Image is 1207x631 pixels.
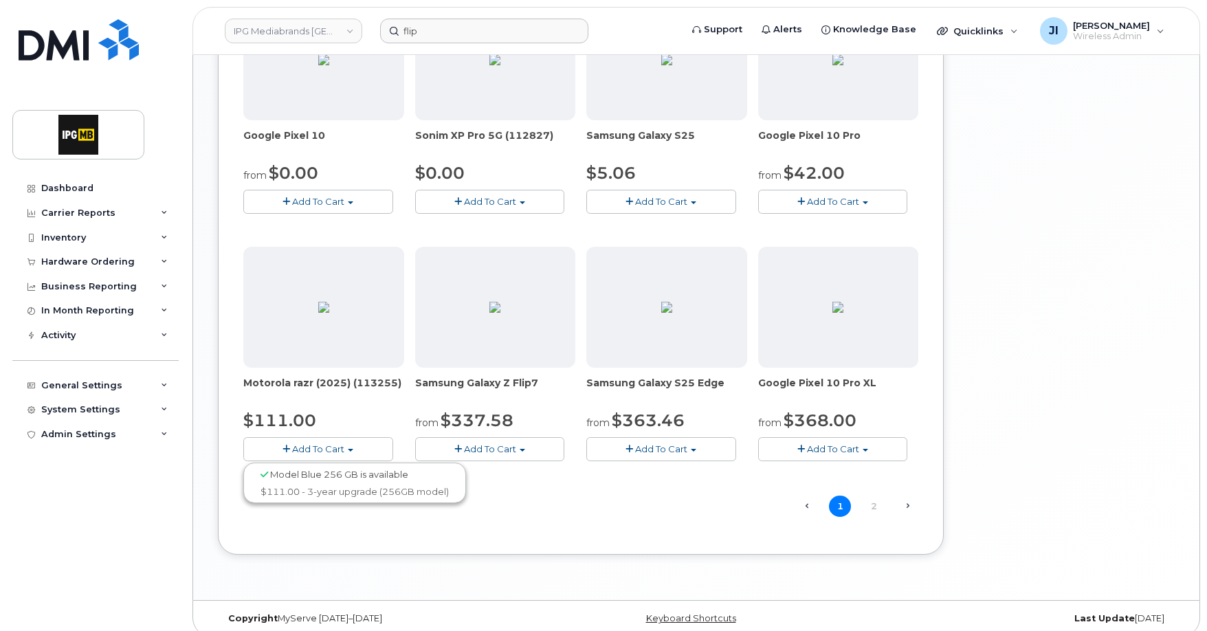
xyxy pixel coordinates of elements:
[586,376,747,403] div: Samsung Galaxy S25 Edge
[752,16,812,43] a: Alerts
[415,376,576,403] div: Samsung Galaxy Z Flip7
[832,302,843,313] img: A5452226-1298-44AE-AEDB-AE543EEEDB11.PNG
[784,163,845,183] span: $42.00
[829,496,851,517] span: 1
[415,163,465,183] span: $0.00
[270,469,408,480] span: Model Blue 256 GB is available
[612,410,685,430] span: $363.46
[228,613,278,623] strong: Copyright
[758,169,782,181] small: from
[758,437,908,461] button: Add To Cart
[586,129,747,156] div: Samsung Galaxy S25
[415,417,439,429] small: from
[784,410,856,430] span: $368.00
[318,54,329,65] img: 57B83B5E-1227-4C56-9305-26E250A750A3.PNG
[1030,17,1174,45] div: Justin Inot
[1074,613,1135,623] strong: Last Update
[863,496,885,517] a: 2
[269,163,318,183] span: $0.00
[1049,23,1059,39] span: JI
[243,437,393,461] button: Add To Cart
[243,169,267,181] small: from
[218,613,537,624] div: MyServe [DATE]–[DATE]
[292,196,344,207] span: Add To Cart
[635,196,687,207] span: Add To Cart
[243,376,404,403] div: Motorola razr (2025) (113255)
[661,302,672,313] img: E881CB29-02E8-436B-8C82-0720D7D8F2CB.png
[415,129,576,156] div: Sonim XP Pro 5G (112827)
[489,302,500,313] img: 61A58039-834C-4ED4-B74F-4684F27FBE9B.png
[380,19,588,43] input: Find something...
[489,54,500,65] img: B3C71357-DDCE-418C-8EC7-39BB8291D9C5.png
[758,129,919,156] div: Google Pixel 10 Pro
[464,443,516,454] span: Add To Cart
[807,443,859,454] span: Add To Cart
[247,483,463,500] a: $111.00 - 3-year upgrade (256GB model)
[1073,20,1150,31] span: [PERSON_NAME]
[225,19,362,43] a: IPG Mediabrands Canada
[927,17,1028,45] div: Quicklinks
[243,190,393,214] button: Add To Cart
[758,376,919,403] div: Google Pixel 10 Pro XL
[832,54,843,65] img: B99F97A7-4BEB-48A0-9B15-E26909BDE1A8.PNG
[896,497,918,515] a: Next →
[812,16,926,43] a: Knowledge Base
[464,196,516,207] span: Add To Cart
[683,16,752,43] a: Support
[318,302,329,313] img: 5064C4E8-FB8A-45B3-ADD3-50D80ADAD265.png
[807,196,859,207] span: Add To Cart
[661,54,672,65] img: A4ABD0E5-D44D-4D86-8E89-BA65EDBB3BAC.png
[635,443,687,454] span: Add To Cart
[292,443,344,454] span: Add To Cart
[704,23,742,36] span: Support
[586,437,736,461] button: Add To Cart
[415,190,565,214] button: Add To Cart
[856,613,1175,624] div: [DATE]
[243,410,316,430] span: $111.00
[586,417,610,429] small: from
[953,25,1004,36] span: Quicklinks
[586,163,636,183] span: $5.06
[243,129,404,156] div: Google Pixel 10
[773,23,802,36] span: Alerts
[586,190,736,214] button: Add To Cart
[758,417,782,429] small: from
[833,23,916,36] span: Knowledge Base
[441,410,513,430] span: $337.58
[415,437,565,461] button: Add To Cart
[795,497,817,515] span: ← Previous
[1073,31,1150,42] span: Wireless Admin
[758,190,908,214] button: Add To Cart
[646,613,736,623] a: Keyboard Shortcuts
